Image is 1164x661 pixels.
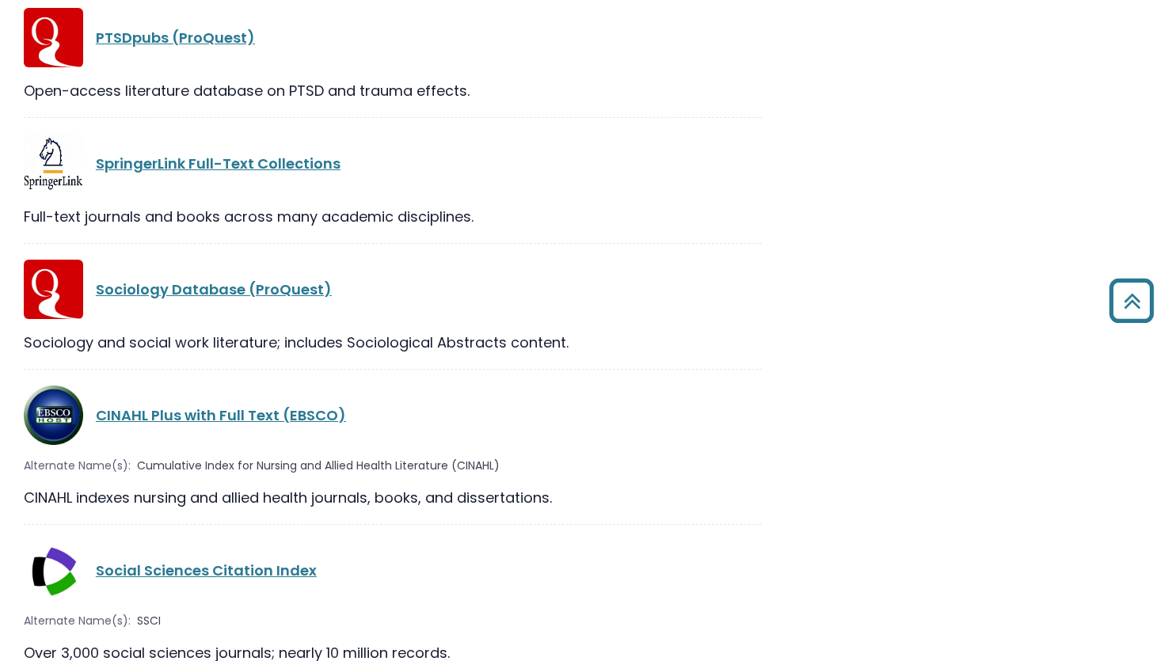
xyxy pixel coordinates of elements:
[96,405,346,425] a: CINAHL Plus with Full Text (EBSCO)
[24,80,762,101] div: Open-access literature database on PTSD and trauma effects.
[24,332,762,353] div: Sociology and social work literature; includes Sociological Abstracts content.
[137,613,161,629] span: SSCI
[96,279,332,299] a: Sociology Database (ProQuest)
[96,560,317,580] a: Social Sciences Citation Index
[24,487,762,508] div: CINAHL indexes nursing and allied health journals, books, and dissertations.
[24,613,131,629] span: Alternate Name(s):
[1103,286,1160,315] a: Back to Top
[96,154,340,173] a: SpringerLink Full-Text Collections
[24,458,131,474] span: Alternate Name(s):
[137,458,500,474] span: Cumulative Index for Nursing and Allied Health Literature (CINAHL)
[24,206,762,227] div: Full-text journals and books across many academic disciplines.
[96,28,255,47] a: PTSDpubs (ProQuest)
